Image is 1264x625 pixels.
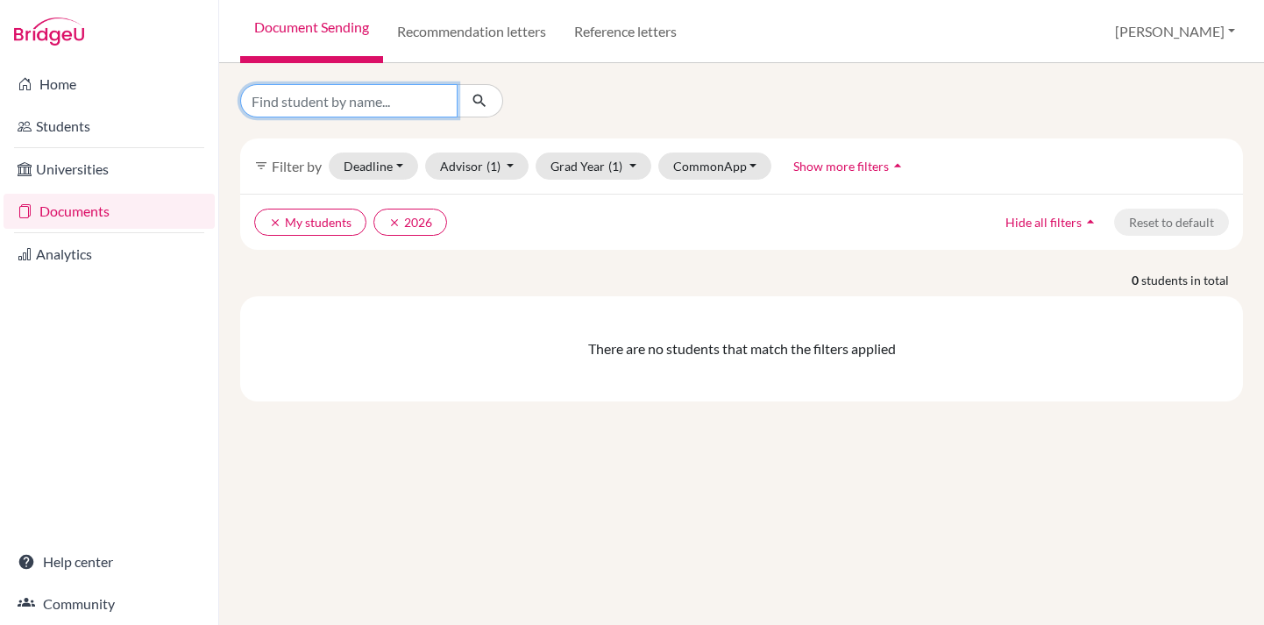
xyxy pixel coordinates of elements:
[991,209,1114,236] button: Hide all filtersarrow_drop_up
[4,152,215,187] a: Universities
[373,209,447,236] button: clear2026
[329,153,418,180] button: Deadline
[1132,271,1141,289] strong: 0
[4,194,215,229] a: Documents
[254,159,268,173] i: filter_list
[4,237,215,272] a: Analytics
[272,158,322,174] span: Filter by
[14,18,84,46] img: Bridge-U
[269,217,281,229] i: clear
[4,544,215,579] a: Help center
[1005,215,1082,230] span: Hide all filters
[793,159,889,174] span: Show more filters
[240,84,458,117] input: Find student by name...
[388,217,401,229] i: clear
[4,109,215,144] a: Students
[4,586,215,621] a: Community
[425,153,529,180] button: Advisor(1)
[1141,271,1243,289] span: students in total
[778,153,921,180] button: Show more filtersarrow_drop_up
[1082,213,1099,231] i: arrow_drop_up
[536,153,651,180] button: Grad Year(1)
[658,153,772,180] button: CommonApp
[1107,15,1243,48] button: [PERSON_NAME]
[247,338,1236,359] div: There are no students that match the filters applied
[1114,209,1229,236] button: Reset to default
[254,209,366,236] button: clearMy students
[889,157,906,174] i: arrow_drop_up
[4,67,215,102] a: Home
[486,159,501,174] span: (1)
[608,159,622,174] span: (1)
